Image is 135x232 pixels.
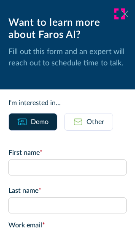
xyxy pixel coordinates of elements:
div: Want to learn more about Faros AI? [8,17,127,41]
label: Work email [8,220,127,230]
div: Other [86,117,104,127]
div: I'm interested in... [8,98,127,108]
div: Demo [31,117,49,127]
label: Last name [8,186,127,196]
p: Fill out this form and an expert will reach out to schedule time to talk. [8,46,127,69]
label: First name [8,148,127,158]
